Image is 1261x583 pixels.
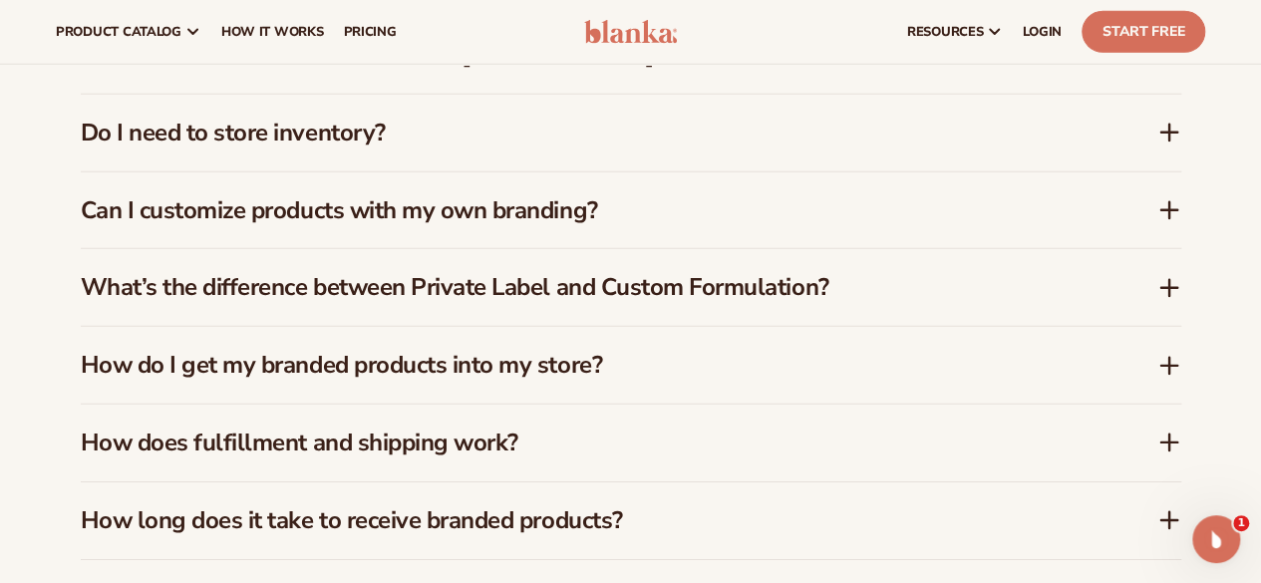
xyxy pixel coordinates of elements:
span: LOGIN [1023,24,1062,40]
img: logo [584,20,678,44]
span: 1 [1233,515,1249,531]
span: resources [907,24,983,40]
h3: Do I need to store inventory? [81,119,1098,147]
h3: How much does it cost to start with [PERSON_NAME]? [81,41,1098,70]
iframe: Intercom live chat [1192,515,1240,563]
h3: How long does it take to receive branded products? [81,506,1098,535]
span: product catalog [56,24,181,40]
span: pricing [343,24,396,40]
h3: How does fulfillment and shipping work? [81,429,1098,457]
h3: Can I customize products with my own branding? [81,196,1098,225]
h3: What’s the difference between Private Label and Custom Formulation? [81,273,1098,302]
a: Start Free [1082,11,1205,53]
span: How It Works [221,24,324,40]
h3: How do I get my branded products into my store? [81,351,1098,380]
